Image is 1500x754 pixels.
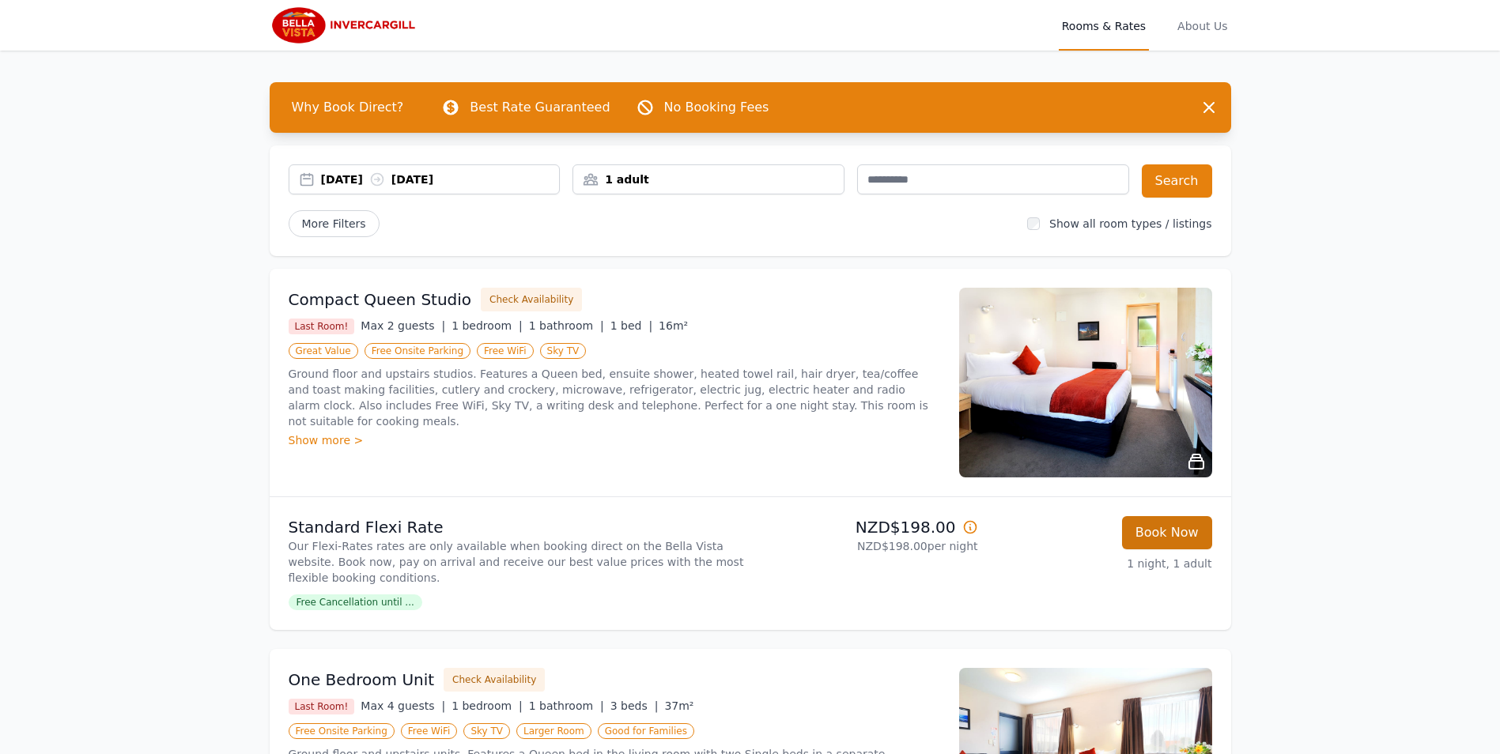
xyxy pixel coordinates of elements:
span: Free WiFi [401,723,458,739]
button: Search [1142,164,1212,198]
label: Show all room types / listings [1049,217,1211,230]
span: More Filters [289,210,380,237]
span: 1 bedroom | [452,319,523,332]
button: Check Availability [481,288,582,311]
span: Free WiFi [477,343,534,359]
span: Sky TV [540,343,587,359]
span: Why Book Direct? [279,92,417,123]
button: Check Availability [444,668,545,692]
h3: Compact Queen Studio [289,288,472,311]
span: 1 bed | [610,319,652,332]
span: Max 2 guests | [361,319,445,332]
span: Sky TV [463,723,510,739]
span: Free Onsite Parking [289,723,395,739]
p: Standard Flexi Rate [289,516,744,538]
span: 1 bathroom | [529,319,604,332]
p: NZD$198.00 per night [757,538,978,554]
p: Ground floor and upstairs studios. Features a Queen bed, ensuite shower, heated towel rail, hair ... [289,366,940,429]
span: Great Value [289,343,358,359]
span: Larger Room [516,723,591,739]
div: Show more > [289,432,940,448]
span: Last Room! [289,319,355,334]
h3: One Bedroom Unit [289,669,435,691]
span: Free Cancellation until ... [289,594,422,610]
p: Our Flexi-Rates rates are only available when booking direct on the Bella Vista website. Book now... [289,538,744,586]
span: Last Room! [289,699,355,714]
div: 1 adult [573,172,844,187]
p: NZD$198.00 [757,516,978,538]
p: No Booking Fees [664,98,769,117]
span: 1 bathroom | [529,699,604,712]
img: Bella Vista Invercargill [270,6,422,44]
span: 37m² [664,699,693,712]
span: Good for Families [598,723,694,739]
span: Free Onsite Parking [365,343,470,359]
span: 16m² [659,319,688,332]
p: Best Rate Guaranteed [470,98,610,117]
p: 1 night, 1 adult [991,556,1212,571]
span: 1 bedroom | [452,699,523,712]
div: [DATE] [DATE] [321,172,560,187]
span: 3 beds | [610,699,659,712]
button: Book Now [1122,516,1212,549]
span: Max 4 guests | [361,699,445,712]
